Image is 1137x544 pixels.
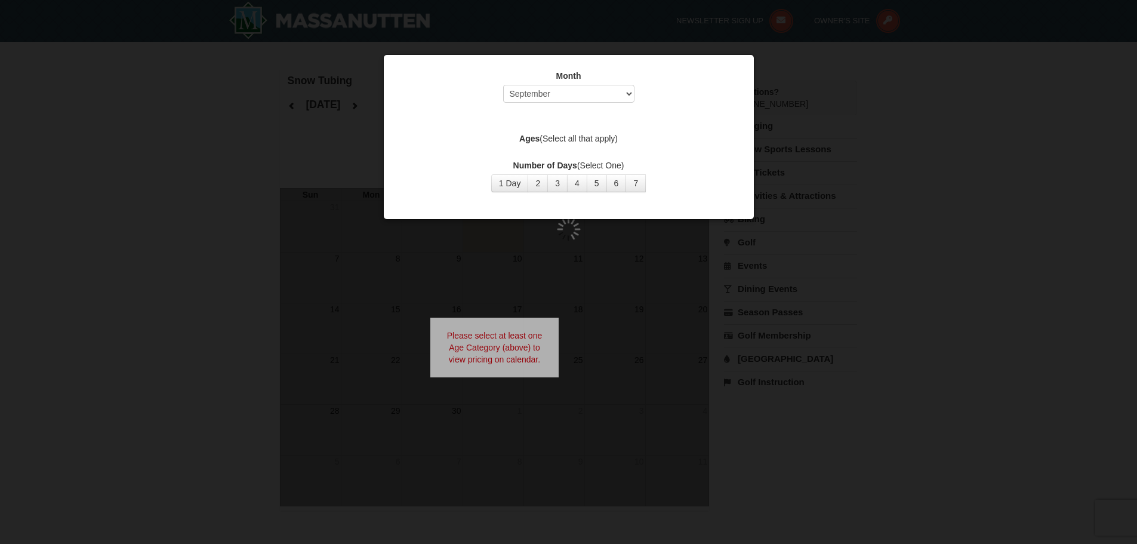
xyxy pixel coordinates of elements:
button: 3 [547,174,568,192]
img: wait gif [557,217,581,241]
button: 2 [528,174,548,192]
button: 4 [567,174,587,192]
label: (Select One) [399,159,739,171]
strong: Number of Days [513,161,577,170]
button: 7 [625,174,646,192]
strong: Ages [519,134,540,143]
div: Please select at least one Age Category (above) to view pricing on calendar. [430,318,559,377]
label: (Select all that apply) [399,133,739,145]
strong: Month [556,71,581,81]
button: 5 [587,174,607,192]
button: 6 [606,174,627,192]
button: 1 Day [491,174,529,192]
